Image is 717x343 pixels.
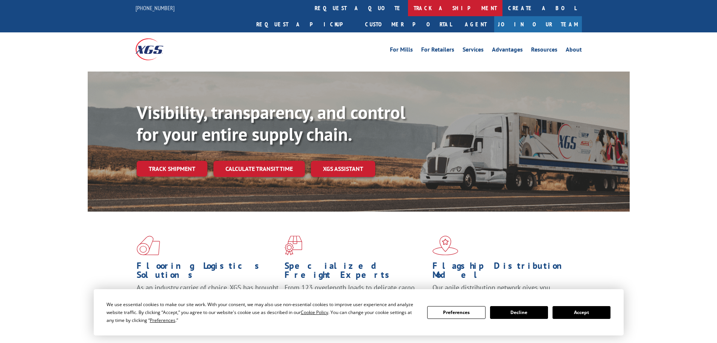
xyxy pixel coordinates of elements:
a: [PHONE_NUMBER] [135,4,175,12]
span: Preferences [150,317,175,323]
span: Our agile distribution network gives you nationwide inventory management on demand. [432,283,571,301]
div: We use essential cookies to make our site work. With your consent, we may also use non-essential ... [107,300,418,324]
a: For Retailers [421,47,454,55]
a: Agent [457,16,494,32]
span: Cookie Policy [301,309,328,316]
div: Cookie Consent Prompt [94,289,624,335]
a: For Mills [390,47,413,55]
h1: Flooring Logistics Solutions [137,261,279,283]
img: xgs-icon-total-supply-chain-intelligence-red [137,236,160,255]
a: Request a pickup [251,16,359,32]
button: Accept [553,306,610,319]
a: Track shipment [137,161,207,177]
span: As an industry carrier of choice, XGS has brought innovation and dedication to flooring logistics... [137,283,279,310]
img: xgs-icon-flagship-distribution-model-red [432,236,458,255]
h1: Flagship Distribution Model [432,261,575,283]
button: Decline [490,306,548,319]
a: Customer Portal [359,16,457,32]
a: Calculate transit time [213,161,305,177]
h1: Specialized Freight Experts [285,261,427,283]
a: About [566,47,582,55]
a: Resources [531,47,557,55]
a: Join Our Team [494,16,582,32]
button: Preferences [427,306,485,319]
a: Advantages [492,47,523,55]
b: Visibility, transparency, and control for your entire supply chain. [137,101,405,146]
img: xgs-icon-focused-on-flooring-red [285,236,302,255]
p: From 123 overlength loads to delicate cargo, our experienced staff knows the best way to move you... [285,283,427,317]
a: Services [463,47,484,55]
a: XGS ASSISTANT [311,161,375,177]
